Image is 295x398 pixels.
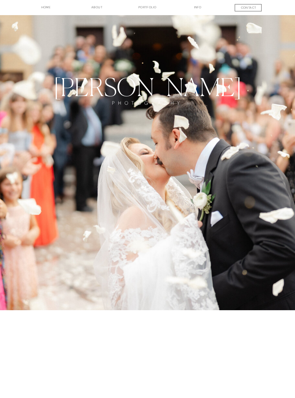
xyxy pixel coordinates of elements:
[42,73,253,100] a: [PERSON_NAME]
[85,5,109,13] a: about
[28,5,64,13] a: HOME
[230,5,267,11] a: contact
[186,5,210,13] a: INFO
[106,100,189,115] a: PHOTOGRAPHY
[129,5,165,13] a: Portfolio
